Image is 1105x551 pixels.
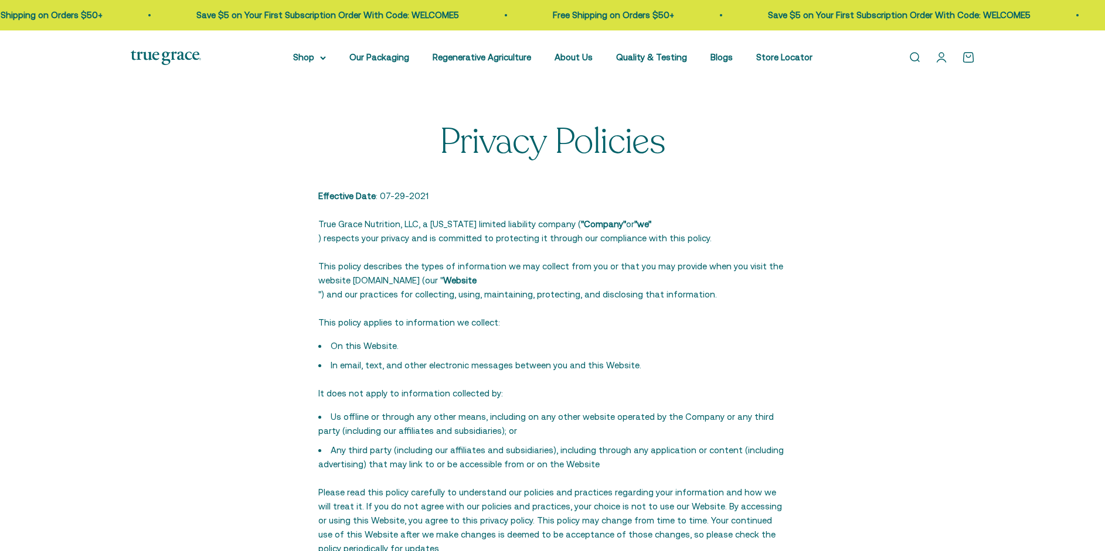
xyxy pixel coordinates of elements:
span: It does not apply to information collected by: [318,388,503,398]
span: "Company" [581,219,626,229]
span: On this Website. [331,341,399,351]
span: Any third party (including our affiliates and subsidiaries), including through any application or... [318,445,784,469]
span: 2021 [409,189,429,203]
summary: Shop [293,50,326,64]
p: Save $5 on Your First Subscription Order With Code: WELCOME5 [194,8,457,22]
span: Website [443,275,477,285]
span: This policy applies to information we collect: [318,317,500,327]
a: Free Shipping on Orders $50+ [550,10,672,20]
h1: Privacy Policies [318,122,787,161]
a: Blogs [710,52,733,62]
p: Save $5 on Your First Subscription Order With Code: WELCOME5 [766,8,1028,22]
a: Regenerative Agriculture [433,52,531,62]
a: About Us [555,52,593,62]
span: Us offline or through any other means, including on any other website operated by the Company or ... [318,412,774,436]
span: True Grace Nutrition, LLC, a [US_STATE] limited liability company ( [318,219,581,229]
span: : 07-29- [376,189,409,203]
span: or [626,217,634,231]
a: Our Packaging [349,52,409,62]
span: This policy describes the types of information we may collect from you or that you may provide wh... [318,261,783,285]
a: Quality & Testing [616,52,687,62]
span: In email, text, and other electronic messages between you and this Website. [331,360,641,370]
span: ") and our practices for collecting, using, maintaining, protecting, and disclosing that informat... [318,288,717,302]
a: Store Locator [756,52,812,62]
span: ) respects your privacy and is committed to protecting it through our compliance with this policy. [318,231,712,245]
span: "we" [634,219,651,229]
span: Effective Date [318,191,376,201]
